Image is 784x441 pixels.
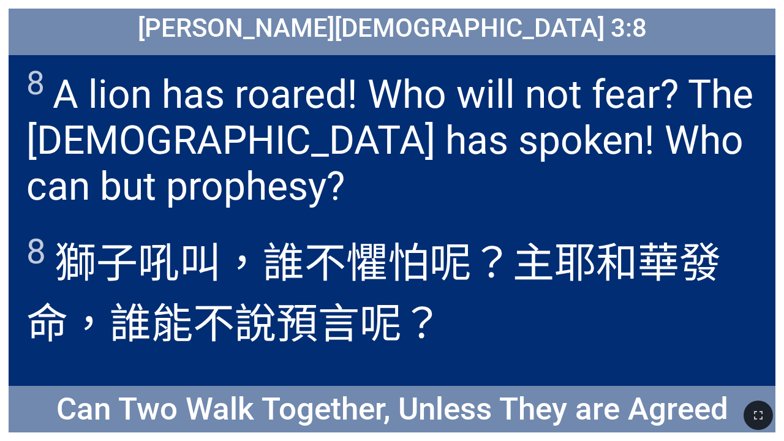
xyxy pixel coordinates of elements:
[26,239,721,349] wh3808: 懼怕
[26,239,721,349] wh7580: ，誰不
[26,239,721,349] wh738: 吼叫
[68,300,443,349] wh1696: ，誰能不說預言
[26,231,46,272] sup: 8
[26,229,758,350] span: 獅子
[360,300,443,349] wh5012: 呢？
[138,13,647,43] span: [PERSON_NAME][DEMOGRAPHIC_DATA] 3:8
[26,64,45,102] sup: 8
[26,64,758,209] span: A lion has roared! Who will not fear? The [DEMOGRAPHIC_DATA] has spoken! Who can but prophesy?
